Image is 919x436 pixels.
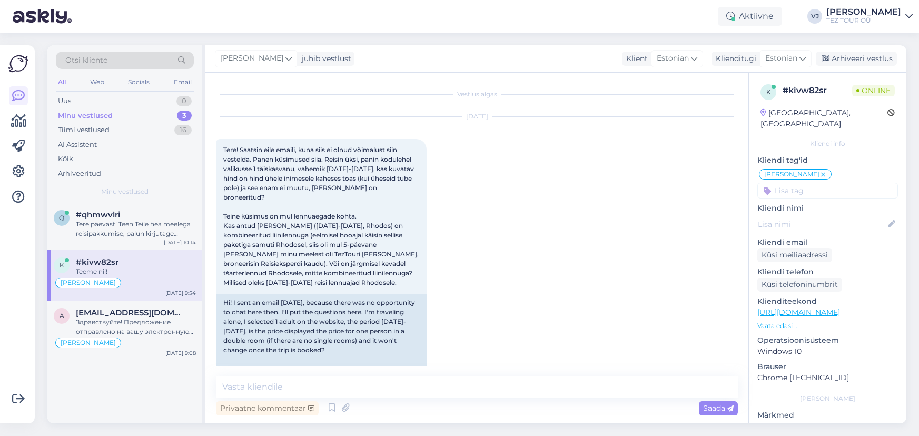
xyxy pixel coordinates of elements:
p: Klienditeekond [757,296,898,307]
div: Tere päevast! Teen Teile hea meelega reisipakkumise, palun kirjutage [PERSON_NAME] e-[PERSON_NAME]. [76,220,196,239]
span: Saada [703,403,734,413]
span: [PERSON_NAME] [61,280,116,286]
span: #kivw82sr [76,257,118,267]
img: Askly Logo [8,54,28,74]
span: annatsoi@hotmail.com [76,308,185,318]
div: TEZ TOUR OÜ [826,16,901,25]
div: VJ [807,9,822,24]
p: Windows 10 [757,346,898,357]
span: [PERSON_NAME] [221,53,283,64]
div: juhib vestlust [298,53,351,64]
span: [PERSON_NAME] [764,171,819,177]
div: Vestlus algas [216,90,738,99]
span: Online [852,85,895,96]
div: Tiimi vestlused [58,125,110,135]
div: [GEOGRAPHIC_DATA], [GEOGRAPHIC_DATA] [760,107,887,130]
div: Aktiivne [718,7,782,26]
div: Arhiveeritud [58,169,101,179]
span: [PERSON_NAME] [61,340,116,346]
div: Küsi telefoninumbrit [757,278,842,292]
div: Klienditugi [712,53,756,64]
div: Web [88,75,106,89]
div: Arhiveeri vestlus [816,52,897,66]
div: [DATE] 9:08 [165,349,196,357]
p: Kliendi tag'id [757,155,898,166]
input: Lisa tag [757,183,898,199]
span: a [60,312,64,320]
div: Privaatne kommentaar [216,401,319,415]
div: [DATE] 9:54 [165,289,196,297]
div: Email [172,75,194,89]
div: 3 [177,111,192,121]
p: Chrome [TECHNICAL_ID] [757,372,898,383]
a: [PERSON_NAME]TEZ TOUR OÜ [826,8,913,25]
span: Otsi kliente [65,55,107,66]
p: Märkmed [757,410,898,421]
div: [PERSON_NAME] [757,394,898,403]
div: [DATE] [216,112,738,121]
div: Kõik [58,154,73,164]
div: Minu vestlused [58,111,113,121]
div: Socials [126,75,152,89]
div: Uus [58,96,71,106]
div: [PERSON_NAME] [826,8,901,16]
span: Tere! Saatsin eile emaili, kuna siis ei olnud võimalust siin vestelda. Panen küsimused siia. Reis... [223,146,420,286]
div: [DATE] 10:14 [164,239,196,246]
div: 16 [174,125,192,135]
div: AI Assistent [58,140,97,150]
p: Vaata edasi ... [757,321,898,331]
span: Minu vestlused [101,187,149,196]
p: Brauser [757,361,898,372]
div: # kivw82sr [783,84,852,97]
span: #qhmwvlri [76,210,120,220]
span: k [60,261,64,269]
div: 0 [176,96,192,106]
div: All [56,75,68,89]
div: Kliendi info [757,139,898,148]
span: Estonian [657,53,689,64]
p: Operatsioonisüsteem [757,335,898,346]
span: q [59,214,64,222]
div: Teeme nii! [76,267,196,276]
div: Klient [622,53,648,64]
span: Estonian [765,53,797,64]
div: Küsi meiliaadressi [757,248,832,262]
p: Kliendi email [757,237,898,248]
p: Kliendi nimi [757,203,898,214]
input: Lisa nimi [758,219,886,230]
span: k [766,88,771,96]
p: Kliendi telefon [757,266,898,278]
div: Здравствуйте! Предложение отправлено на вашу электронную почту. Я жду вашего выбора и деталей ваш... [76,318,196,336]
a: [URL][DOMAIN_NAME] [757,308,840,317]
